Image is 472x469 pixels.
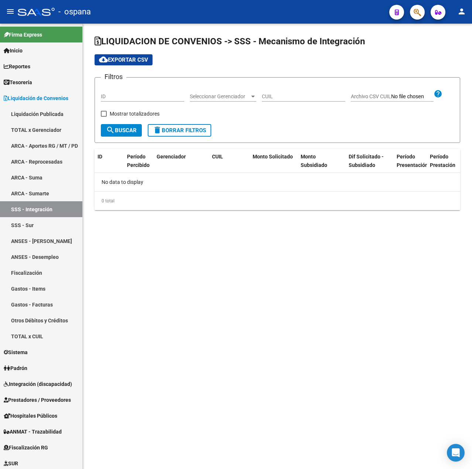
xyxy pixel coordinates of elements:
mat-icon: person [457,7,466,16]
datatable-header-cell: Período Presentación [394,149,427,181]
span: Buscar [106,127,137,134]
button: Exportar CSV [95,54,153,65]
mat-icon: menu [6,7,15,16]
datatable-header-cell: Monto Subsidiado [298,149,346,181]
div: 0 total [95,192,460,210]
mat-icon: delete [153,126,162,134]
span: CUIL [212,154,223,160]
datatable-header-cell: CUIL [209,149,250,181]
datatable-header-cell: Dif Solicitado - Subsidiado [346,149,394,181]
span: Período Prestación [430,154,455,168]
span: Gerenciador [157,154,186,160]
h3: Filtros [101,72,126,82]
span: Monto Subsidiado [301,154,327,168]
datatable-header-cell: Monto Solicitado [250,149,298,181]
span: Período Percibido [127,154,150,168]
mat-icon: search [106,126,115,134]
datatable-header-cell: Gerenciador [154,149,209,181]
div: Open Intercom Messenger [447,444,465,462]
div: No data to display [95,173,460,191]
span: Sistema [4,348,28,356]
span: Reportes [4,62,30,71]
datatable-header-cell: Período Prestación [427,149,460,181]
button: Borrar Filtros [148,124,211,137]
span: - ospana [58,4,91,20]
span: ID [98,154,102,160]
span: Monto Solicitado [253,154,293,160]
span: Exportar CSV [99,57,148,63]
datatable-header-cell: Período Percibido [124,149,154,181]
mat-icon: cloud_download [99,55,108,64]
mat-icon: help [434,89,442,98]
span: ANMAT - Trazabilidad [4,428,62,436]
span: Fiscalización RG [4,444,48,452]
span: Período Presentación [397,154,428,168]
span: Mostrar totalizadores [110,109,160,118]
span: Tesorería [4,78,32,86]
span: Padrón [4,364,27,372]
datatable-header-cell: ID [95,149,124,181]
span: Liquidación de Convenios [4,94,68,102]
span: Seleccionar Gerenciador [190,93,250,100]
span: SUR [4,459,18,468]
span: Hospitales Públicos [4,412,57,420]
span: Archivo CSV CUIL [351,93,391,99]
button: Buscar [101,124,142,137]
span: Dif Solicitado - Subsidiado [349,154,384,168]
span: Integración (discapacidad) [4,380,72,388]
span: Borrar Filtros [153,127,206,134]
input: Archivo CSV CUIL [391,93,434,100]
span: Prestadores / Proveedores [4,396,71,404]
span: Inicio [4,47,23,55]
span: LIQUIDACION DE CONVENIOS -> SSS - Mecanismo de Integración [95,36,365,47]
span: Firma Express [4,31,42,39]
